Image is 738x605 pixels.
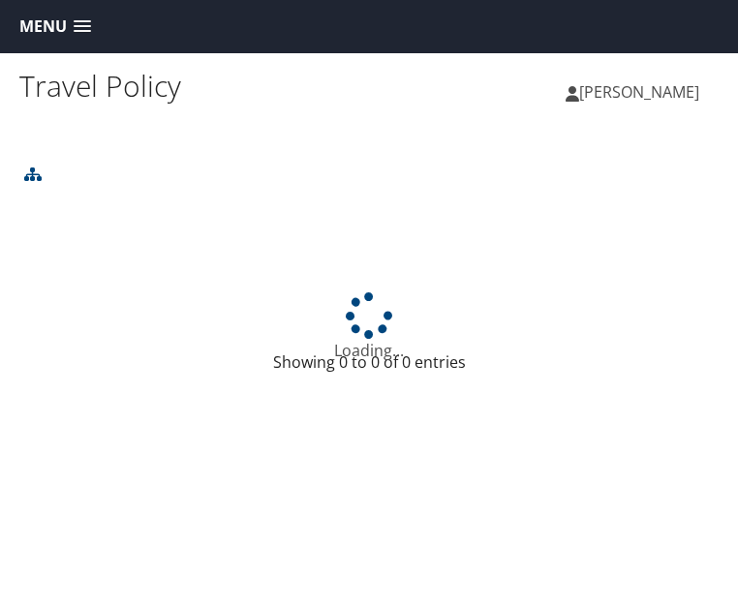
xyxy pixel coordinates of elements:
[19,66,369,106] h1: Travel Policy
[19,17,67,36] span: Menu
[19,292,719,362] div: Loading...
[10,11,101,43] a: Menu
[34,350,704,383] div: Showing 0 to 0 of 0 entries
[566,63,719,121] a: [PERSON_NAME]
[579,81,699,103] span: [PERSON_NAME]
